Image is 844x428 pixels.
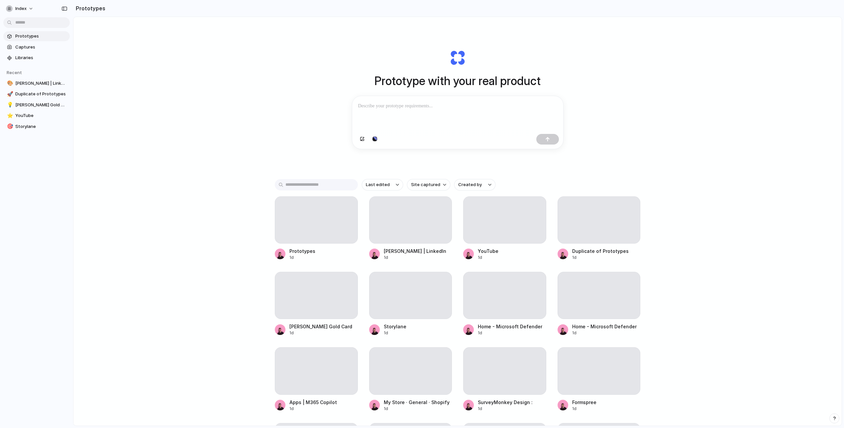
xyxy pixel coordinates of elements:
div: 🎨 [7,79,12,87]
a: [PERSON_NAME] | LinkedIn1d [369,196,452,261]
span: Index [15,5,27,12]
span: Site captured [411,181,440,188]
div: 1d [289,255,315,261]
div: 1d [384,330,406,336]
div: Apps | M365 Copilot [289,399,337,406]
span: Created by [458,181,482,188]
span: Storylane [15,123,67,130]
div: Duplicate of Prototypes [572,248,629,255]
div: 1d [478,330,542,336]
a: [PERSON_NAME] Gold Card1d [275,272,358,336]
div: 1d [384,255,446,261]
div: YouTube [478,248,498,255]
span: [PERSON_NAME] Gold Card [15,102,67,108]
button: Created by [454,179,495,190]
button: 💡 [6,102,13,108]
div: Home - Microsoft Defender [572,323,637,330]
div: 1d [572,406,596,412]
button: Last edited [362,179,403,190]
a: 🚀Duplicate of Prototypes [3,89,70,99]
div: ⭐ [7,112,12,120]
a: Formspree1d [558,347,641,411]
div: 🚀 [7,90,12,98]
a: YouTube1d [463,196,546,261]
h1: Prototype with your real product [374,72,541,90]
div: My Store · General · Shopify [384,399,450,406]
a: Home - Microsoft Defender1d [558,272,641,336]
div: SurveyMonkey Design : [478,399,533,406]
a: 🎯Storylane [3,122,70,132]
div: Prototypes [289,248,315,255]
span: Duplicate of Prototypes [15,91,67,97]
h2: Prototypes [73,4,105,12]
div: 1d [572,255,629,261]
span: Last edited [366,181,390,188]
div: Formspree [572,399,596,406]
div: 1d [289,406,337,412]
a: 💡[PERSON_NAME] Gold Card [3,100,70,110]
div: Storylane [384,323,406,330]
div: 💡 [7,101,12,109]
a: Duplicate of Prototypes1d [558,196,641,261]
div: [PERSON_NAME] Gold Card [289,323,352,330]
button: Site captured [407,179,450,190]
div: 1d [384,406,450,412]
div: 🎯 [7,123,12,130]
button: ⭐ [6,112,13,119]
span: Libraries [15,54,67,61]
a: Home - Microsoft Defender1d [463,272,546,336]
button: Index [3,3,37,14]
a: Apps | M365 Copilot1d [275,347,358,411]
button: 🎯 [6,123,13,130]
a: Libraries [3,53,70,63]
a: Prototypes [3,31,70,41]
button: 🚀 [6,91,13,97]
a: My Store · General · Shopify1d [369,347,452,411]
span: Captures [15,44,67,51]
a: Captures [3,42,70,52]
a: 🎨[PERSON_NAME] | LinkedIn [3,78,70,88]
a: ⭐YouTube [3,111,70,121]
div: 1d [478,255,498,261]
a: SurveyMonkey Design :1d [463,347,546,411]
a: Storylane1d [369,272,452,336]
div: 1d [289,330,352,336]
span: YouTube [15,112,67,119]
div: Home - Microsoft Defender [478,323,542,330]
div: [PERSON_NAME] | LinkedIn [384,248,446,255]
div: 1d [572,330,637,336]
div: 1d [478,406,533,412]
button: 🎨 [6,80,13,87]
a: Prototypes1d [275,196,358,261]
span: Prototypes [15,33,67,40]
span: Recent [7,70,22,75]
span: [PERSON_NAME] | LinkedIn [15,80,67,87]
